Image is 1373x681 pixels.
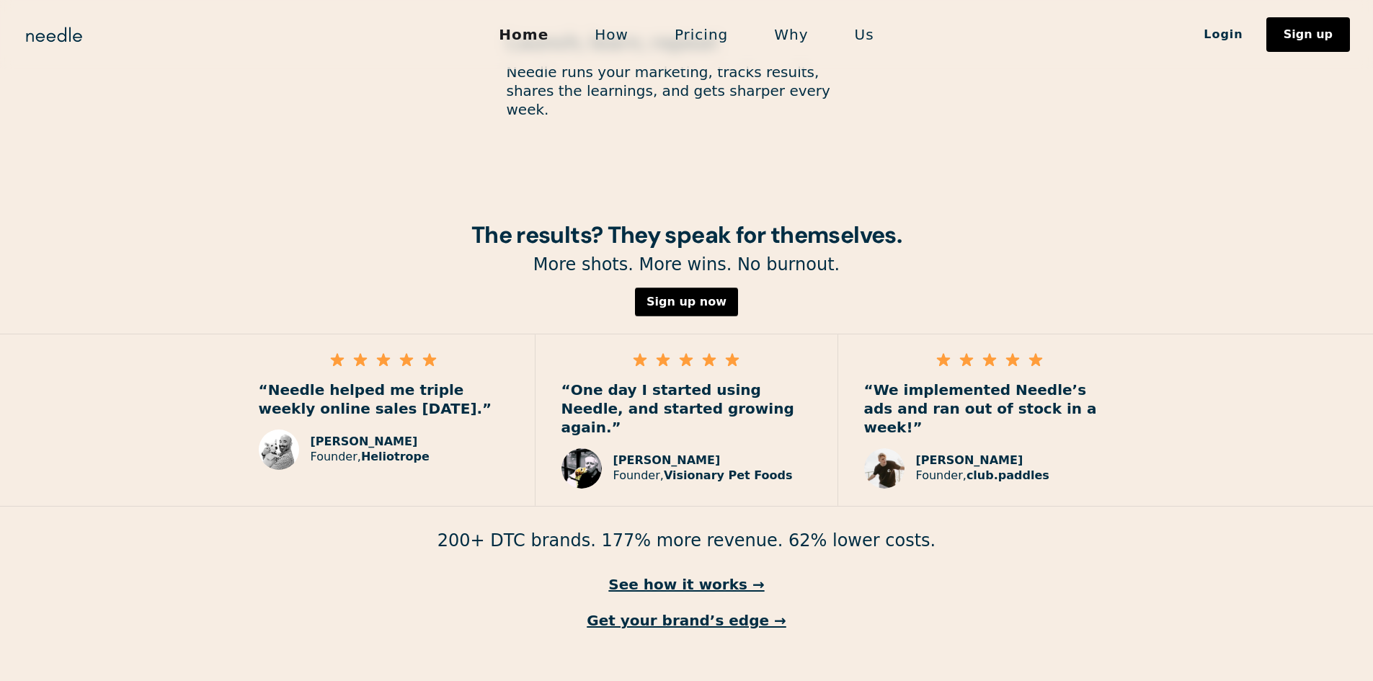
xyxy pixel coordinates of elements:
[1284,29,1333,40] div: Sign up
[613,453,721,467] strong: [PERSON_NAME]
[476,19,572,50] a: Home
[967,468,1049,482] strong: club.paddles
[646,296,727,308] div: Sign up now
[311,450,430,465] p: Founder,
[664,468,793,482] strong: Visionary Pet Foods
[751,19,831,50] a: Why
[561,380,812,437] p: “One day I started using Needle, and started growing again.”
[916,453,1023,467] strong: [PERSON_NAME]
[832,19,897,50] a: Us
[864,380,1115,437] p: “We implemented Needle’s ads and ran out of stock in a week!”
[1266,17,1350,52] a: Sign up
[259,380,509,418] p: “Needle helped me triple weekly online sales [DATE].”
[361,450,430,463] strong: Heliotrope
[613,468,793,484] p: Founder,
[572,19,652,50] a: How
[652,19,751,50] a: Pricing
[471,220,902,250] strong: The results? They speak for themselves.
[635,288,738,316] a: Sign up now
[1181,22,1266,47] a: Login
[311,435,418,448] strong: [PERSON_NAME]
[916,468,1049,484] p: Founder,
[507,63,867,119] p: Needle runs your marketing, tracks results, shares the learnings, and gets sharper every week.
